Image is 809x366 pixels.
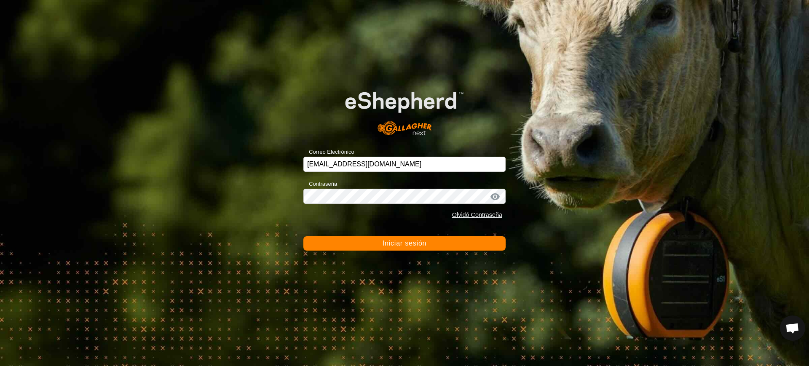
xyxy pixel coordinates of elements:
font: Iniciar sesión [383,240,427,247]
button: Iniciar sesión [303,236,506,251]
font: Correo Electrónico [309,149,354,155]
div: Chat abierto [780,315,805,341]
a: Olvidó Contraseña [452,211,502,218]
font: Contraseña [309,181,337,187]
img: Logotipo de eShepherd [324,75,485,144]
input: Correo Electrónico [303,157,506,172]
